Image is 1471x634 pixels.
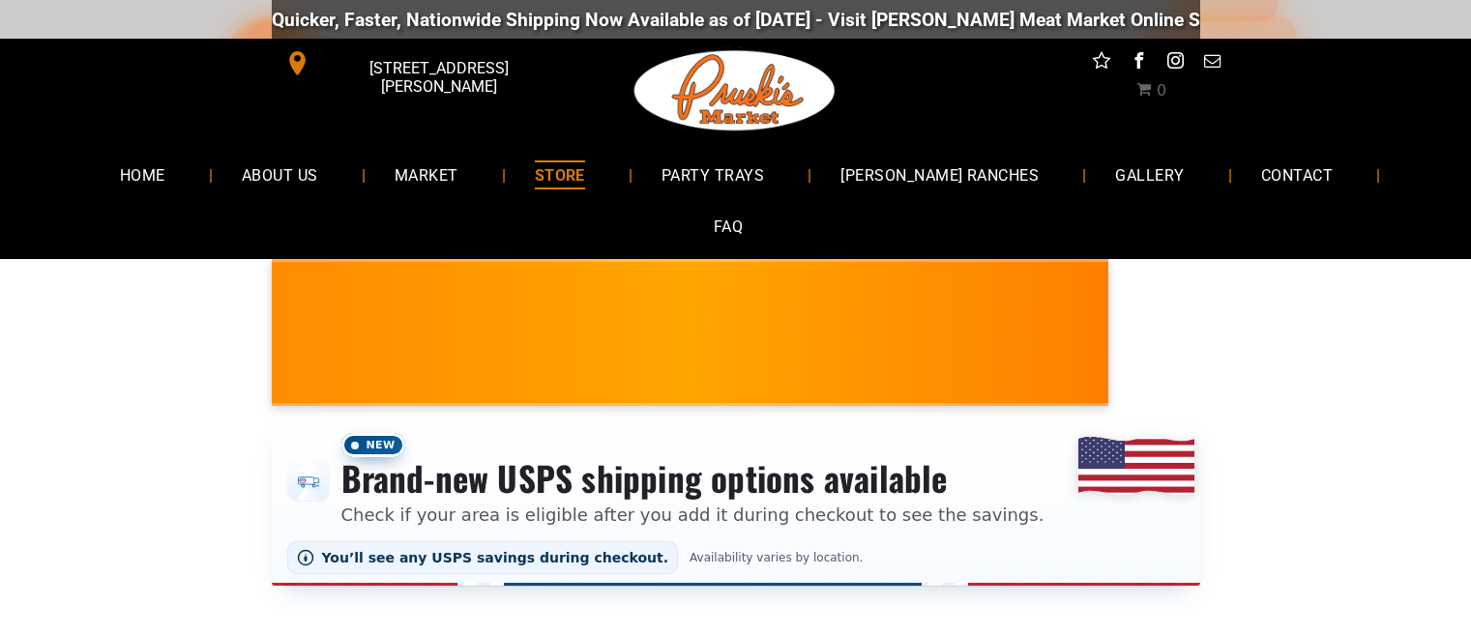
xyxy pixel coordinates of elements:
[272,421,1200,586] div: Shipping options announcement
[313,49,563,105] span: [STREET_ADDRESS][PERSON_NAME]
[341,457,1044,500] h3: Brand-new USPS shipping options available
[811,149,1068,200] a: [PERSON_NAME] RANCHES
[322,550,669,565] span: You’ll see any USPS savings during checkout.
[341,502,1044,528] p: Check if your area is eligible after you add it during checkout to see the savings.
[272,48,568,78] a: [STREET_ADDRESS][PERSON_NAME]
[341,433,405,457] span: New
[366,149,487,200] a: MARKET
[1089,48,1114,78] a: Social network
[631,39,839,143] img: Pruski-s+Market+HQ+Logo2-1920w.png
[91,149,194,200] a: HOME
[1162,48,1188,78] a: instagram
[1157,81,1166,100] span: 0
[686,551,867,564] span: Availability varies by location.
[213,149,347,200] a: ABOUT US
[1086,149,1213,200] a: GALLERY
[269,9,1440,31] div: Quicker, Faster, Nationwide Shipping Now Available as of [DATE] - Visit [PERSON_NAME] Meat Market...
[685,201,772,252] a: FAQ
[1232,149,1362,200] a: CONTACT
[633,149,793,200] a: PARTY TRAYS
[506,149,614,200] a: STORE
[1199,48,1224,78] a: email
[1126,48,1151,78] a: facebook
